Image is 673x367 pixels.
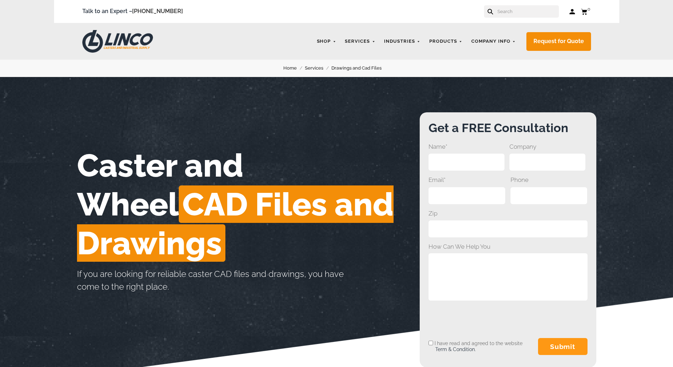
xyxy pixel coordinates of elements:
[77,268,363,293] p: If you are looking for reliable caster CAD files and drawings, you have come to the right place.
[132,8,183,14] a: [PHONE_NUMBER]
[77,146,420,262] h1: Caster and Wheel
[429,187,506,204] input: Email*
[429,121,588,135] h3: Get a FREE Consultation
[429,208,588,218] span: Zip
[510,187,588,204] input: Phone
[510,175,588,185] span: Phone
[588,6,590,12] span: 0
[429,341,523,352] span: I have read and agreed to the website
[569,8,575,15] a: Log in
[429,305,536,332] iframe: reCAPTCHA
[429,175,506,185] span: Email*
[497,5,559,18] input: Search
[380,35,424,48] a: Industries
[538,338,588,355] input: submit
[341,35,379,48] a: Services
[526,32,591,51] a: Request for Quote
[429,154,504,171] input: Name*
[509,154,585,171] input: Company
[82,30,153,53] img: LINCO CASTERS & INDUSTRIAL SUPPLY
[313,35,340,48] a: Shop
[468,35,519,48] a: Company Info
[429,220,588,237] input: Zip
[429,142,504,152] span: Name*
[426,35,466,48] a: Products
[331,64,390,72] a: Drawings and Cad Files
[305,64,331,72] a: Services
[77,185,394,262] span: CAD Files and Drawings
[429,242,588,251] span: How Can We Help You
[429,335,433,351] input: I have read and agreed to the websiteTerm & Condition.
[581,7,591,16] a: 0
[435,347,476,352] strong: Term & Condition.
[429,253,588,300] textarea: How Can We Help You
[509,142,585,152] span: Company
[283,64,305,72] a: Home
[82,7,183,16] span: Talk to an Expert –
